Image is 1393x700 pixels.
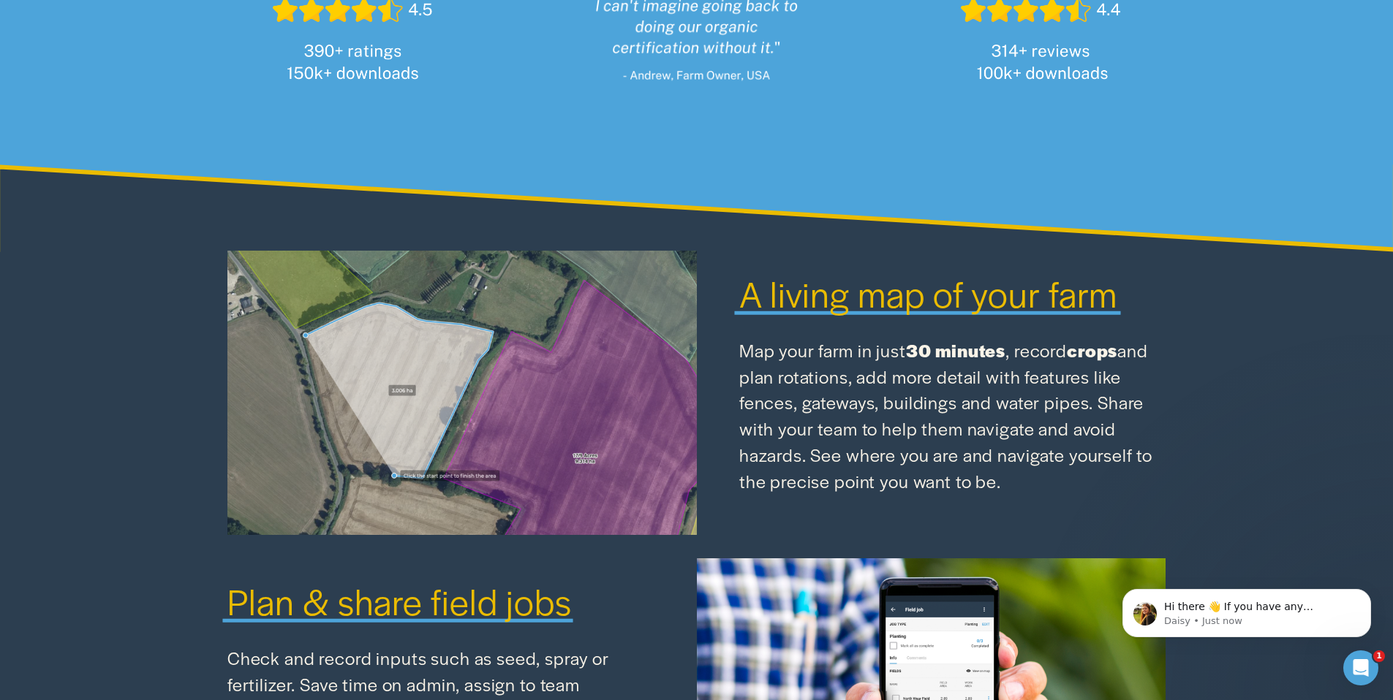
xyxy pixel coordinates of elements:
[739,268,1118,318] span: A living map of your farm
[1373,650,1385,662] span: 1
[227,576,572,625] span: Plan & share field jobs
[1067,338,1117,362] strong: crops
[739,338,1166,494] p: Map your farm in just , record and plan rotations, add more detail with features like fences, gat...
[906,338,1006,362] strong: 30 minutes
[1343,650,1378,685] iframe: Intercom live chat
[1101,558,1393,661] iframe: Intercom notifications message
